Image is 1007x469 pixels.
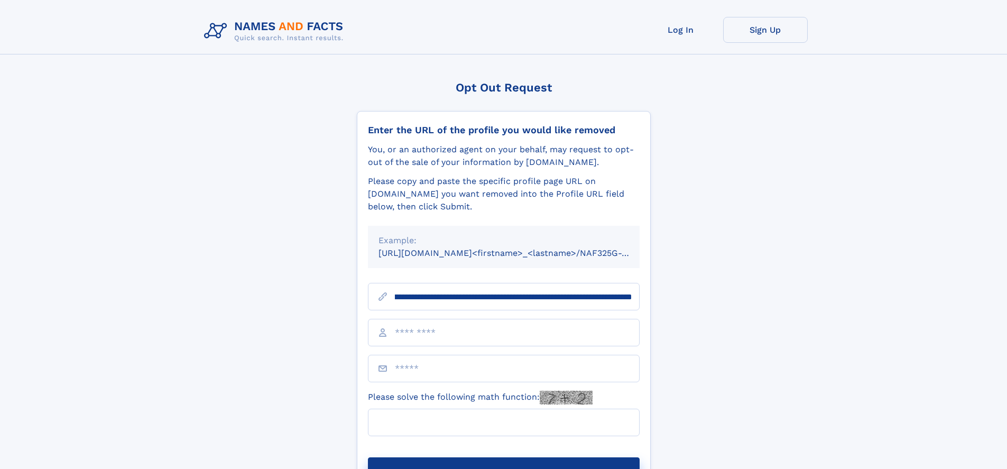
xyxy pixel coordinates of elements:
[200,17,352,45] img: Logo Names and Facts
[368,391,593,404] label: Please solve the following math function:
[368,175,640,213] div: Please copy and paste the specific profile page URL on [DOMAIN_NAME] you want removed into the Pr...
[357,81,651,94] div: Opt Out Request
[378,248,660,258] small: [URL][DOMAIN_NAME]<firstname>_<lastname>/NAF325G-xxxxxxxx
[368,124,640,136] div: Enter the URL of the profile you would like removed
[378,234,629,247] div: Example:
[723,17,808,43] a: Sign Up
[639,17,723,43] a: Log In
[368,143,640,169] div: You, or an authorized agent on your behalf, may request to opt-out of the sale of your informatio...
